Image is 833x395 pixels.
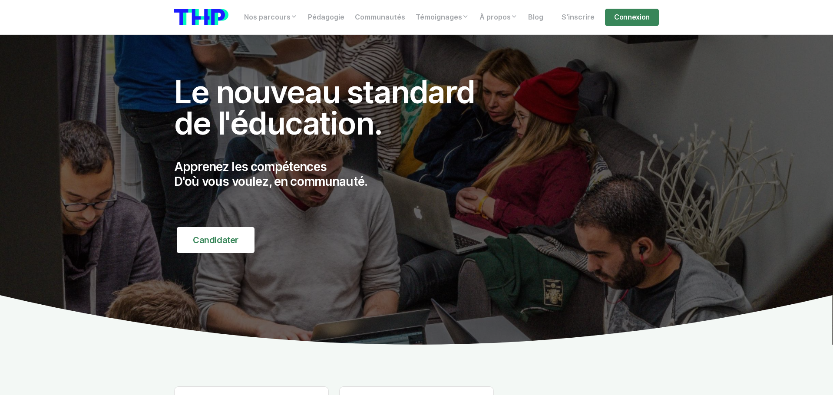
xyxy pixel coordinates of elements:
a: Pédagogie [303,9,350,26]
a: S'inscrire [556,9,600,26]
img: logo [174,9,228,25]
a: Candidater [177,227,255,253]
h1: Le nouveau standard de l'éducation. [174,76,494,139]
a: Témoignages [410,9,474,26]
p: Apprenez les compétences D'où vous voulez, en communauté. [174,160,494,189]
a: À propos [474,9,523,26]
a: Connexion [605,9,659,26]
a: Blog [523,9,549,26]
a: Communautés [350,9,410,26]
a: Nos parcours [239,9,303,26]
